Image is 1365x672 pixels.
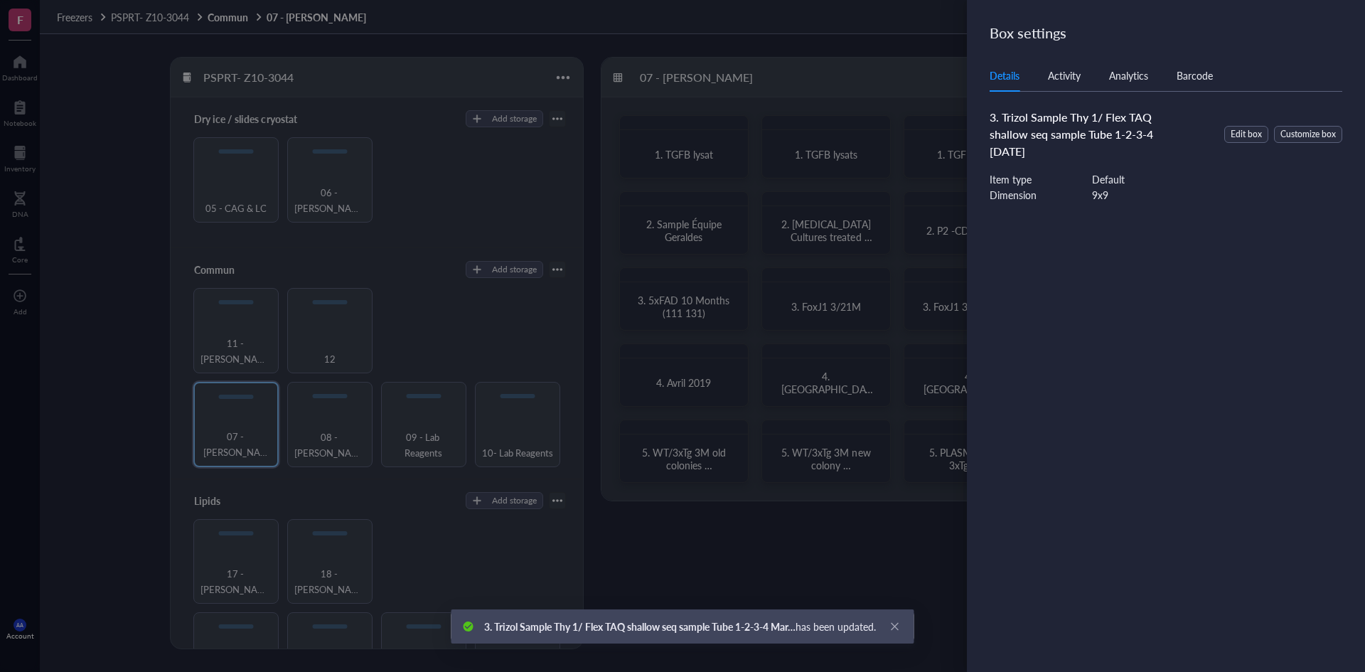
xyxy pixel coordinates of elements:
[484,619,876,634] span: has been updated.
[990,187,1092,203] div: Dimension
[1274,126,1342,143] button: Customize box
[1092,171,1125,187] div: Default
[990,68,1019,83] div: Details
[1048,68,1081,83] div: Activity
[1280,128,1336,142] span: Customize box
[887,619,903,634] a: Close
[990,171,1092,187] div: Item type
[1224,126,1268,143] button: Edit box
[990,109,1153,159] span: 3. Trizol Sample Thy 1/ Flex TAQ shallow seq sample Tube 1-2-3-4 [DATE]
[1109,68,1148,83] div: Analytics
[1231,128,1262,142] span: Edit box
[1092,187,1108,203] div: 9 x 9
[990,23,1348,43] div: Box settings
[1177,68,1213,83] div: Barcode
[484,619,796,634] b: 3. Trizol Sample Thy 1/ Flex TAQ shallow seq sample Tube 1-2-3-4 Mar…
[890,622,900,631] span: close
